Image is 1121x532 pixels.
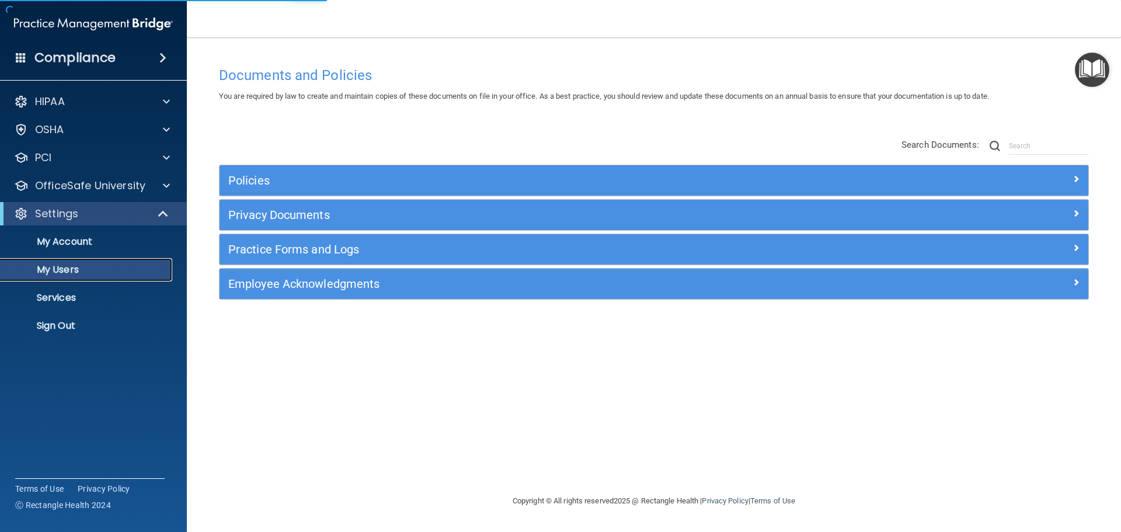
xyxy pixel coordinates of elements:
[228,174,862,187] h5: Policies
[1075,53,1109,87] button: Open Resource Center
[14,179,170,193] a: OfficeSafe University
[219,92,989,100] span: You are required by law to create and maintain copies of these documents on file in your office. ...
[441,482,867,520] div: Copyright © All rights reserved 2025 @ Rectangle Health | |
[919,449,1107,496] iframe: Drift Widget Chat Controller
[14,123,170,137] a: OSHA
[228,243,862,256] h5: Practice Forms and Logs
[14,12,173,36] img: PMB logo
[228,171,1080,190] a: Policies
[14,207,169,221] a: Settings
[14,95,170,109] a: HIPAA
[14,151,170,165] a: PCI
[35,179,145,193] p: OfficeSafe University
[702,496,748,505] a: Privacy Policy
[901,140,979,150] span: Search Documents:
[228,274,1080,293] a: Employee Acknowledgments
[228,240,1080,259] a: Practice Forms and Logs
[8,264,167,276] p: My Users
[228,206,1080,224] a: Privacy Documents
[35,207,78,221] p: Settings
[15,499,111,511] span: Ⓒ Rectangle Health 2024
[228,208,862,221] h5: Privacy Documents
[8,292,167,304] p: Services
[228,277,862,290] h5: Employee Acknowledgments
[35,123,64,137] p: OSHA
[35,95,65,109] p: HIPAA
[750,496,795,505] a: Terms of Use
[34,50,116,66] h4: Compliance
[990,141,1000,151] img: ic-search.3b580494.png
[1009,137,1089,155] input: Search
[78,483,130,495] a: Privacy Policy
[8,320,167,332] p: Sign Out
[15,483,64,495] a: Terms of Use
[35,151,51,165] p: PCI
[8,236,167,248] p: My Account
[219,68,1089,83] h4: Documents and Policies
